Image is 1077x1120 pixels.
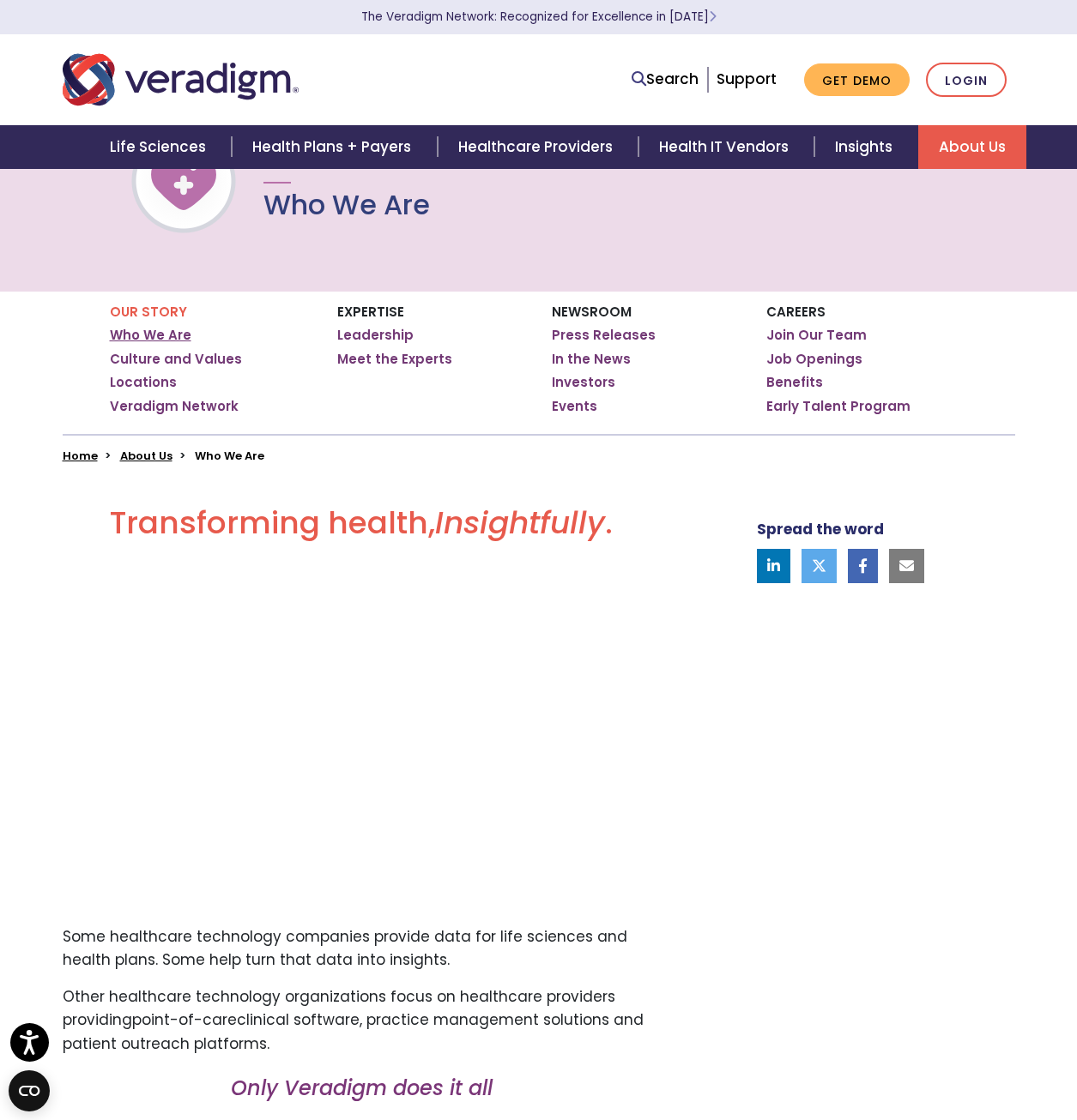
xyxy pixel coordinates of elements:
em: Insightfully [435,501,605,545]
span: point-of-care [132,1009,237,1030]
a: Insights [814,125,918,169]
a: Get Demo [804,63,910,97]
a: Investors [552,374,615,391]
a: Join Our Team [766,327,867,344]
p: Some healthcare technology companies provide data for life sciences and health plans. Some help t... [63,925,661,972]
a: Health IT Vendors [638,125,814,169]
a: Healthcare Providers [438,125,638,169]
a: Leadership [337,327,414,344]
em: Only Veradigm does it all [231,1074,493,1102]
a: Home [63,448,98,464]
p: Other healthcare technology organizations focus on healthcare providers providing clinical softwa... [63,985,661,1056]
a: Health Plans + Payers [232,125,437,169]
h1: Who We Are [263,189,430,221]
a: Veradigm Network [110,398,239,415]
a: Events [552,398,597,415]
a: Login [926,63,1007,98]
a: Life Sciences [89,125,232,169]
a: Early Talent Program [766,398,911,415]
iframe: Veradigm Network [63,569,661,905]
a: About Us [120,448,172,464]
iframe: Drift Chat Widget [747,997,1056,1099]
strong: Spread the word [757,519,884,539]
button: Open CMP widget [9,1070,50,1111]
a: About Us [918,125,1026,169]
span: Learn More [709,9,717,25]
img: Veradigm logo [63,51,299,108]
a: Press Releases [552,327,656,344]
a: Locations [110,374,177,391]
a: The Veradigm Network: Recognized for Excellence in [DATE]Learn More [361,9,717,25]
a: In the News [552,351,631,368]
a: Benefits [766,374,823,391]
a: Job Openings [766,351,862,368]
a: Who We Are [110,327,191,344]
a: Support [717,69,777,89]
a: Culture and Values [110,351,242,368]
a: Search [632,68,699,91]
a: Meet the Experts [337,351,452,368]
h2: Transforming health, . [63,504,661,555]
